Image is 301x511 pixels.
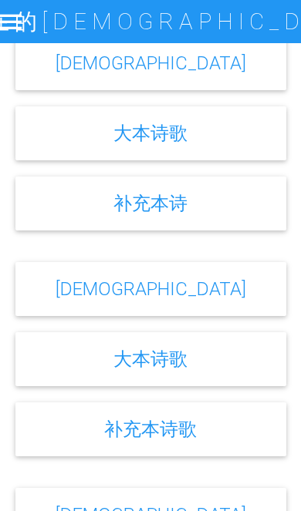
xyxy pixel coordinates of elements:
a: 补充本诗歌 [104,418,197,440]
a: [DEMOGRAPHIC_DATA] [56,277,246,300]
a: 补充本诗 [113,192,188,214]
iframe: 聊天 [235,442,289,499]
a: 大本诗歌 [113,122,188,144]
a: 大本诗歌 [113,348,188,370]
a: [DEMOGRAPHIC_DATA] [56,52,246,74]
